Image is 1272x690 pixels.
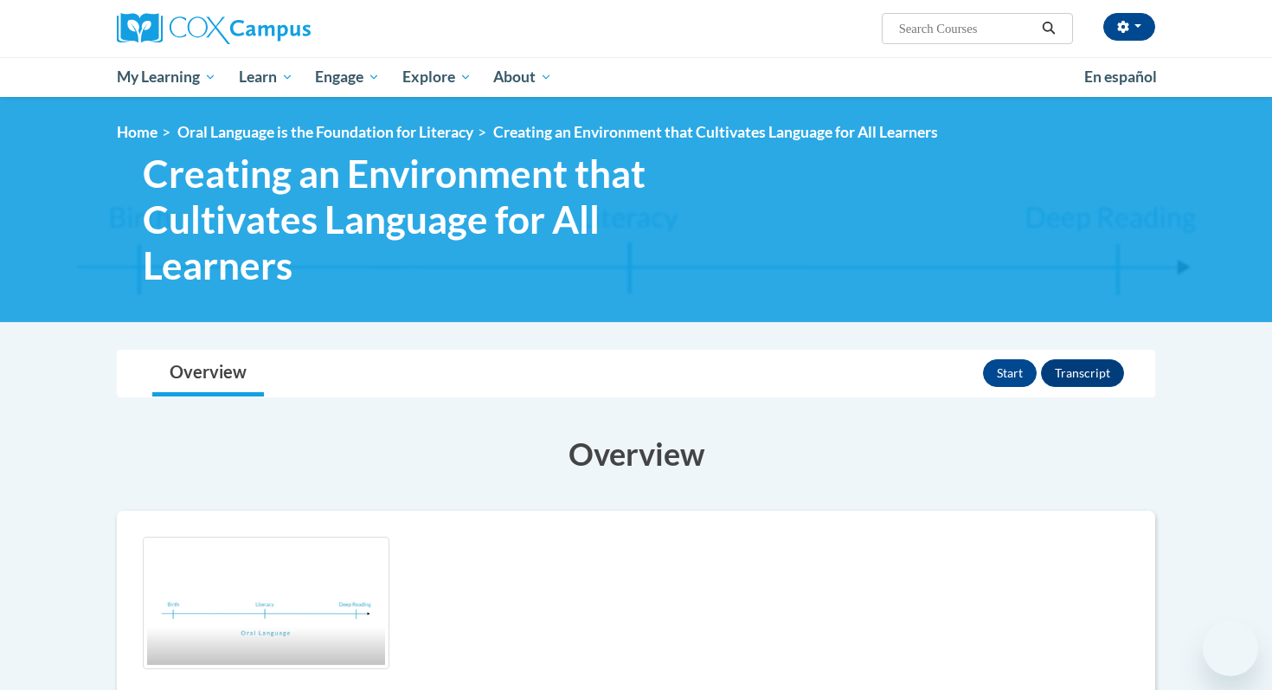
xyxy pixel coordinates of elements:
[239,67,293,87] span: Learn
[983,359,1037,387] button: Start
[117,432,1155,475] h3: Overview
[177,123,473,141] a: Oral Language is the Foundation for Literacy
[1203,621,1258,676] iframe: Button to launch messaging window
[1103,13,1155,41] button: Account Settings
[1036,18,1062,39] button: Search
[117,67,216,87] span: My Learning
[117,13,446,44] a: Cox Campus
[1073,59,1168,95] a: En español
[315,67,380,87] span: Engage
[402,67,472,87] span: Explore
[106,57,228,97] a: My Learning
[304,57,391,97] a: Engage
[391,57,483,97] a: Explore
[117,13,311,44] img: Cox Campus
[152,351,264,397] a: Overview
[143,151,740,287] span: Creating an Environment that Cultivates Language for All Learners
[483,57,564,97] a: About
[143,537,389,669] img: Course logo image
[897,18,1036,39] input: Search Courses
[117,123,157,141] a: Home
[91,57,1181,97] div: Main menu
[228,57,305,97] a: Learn
[493,67,552,87] span: About
[1084,68,1157,86] span: En español
[493,123,938,141] span: Creating an Environment that Cultivates Language for All Learners
[1041,359,1124,387] button: Transcript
